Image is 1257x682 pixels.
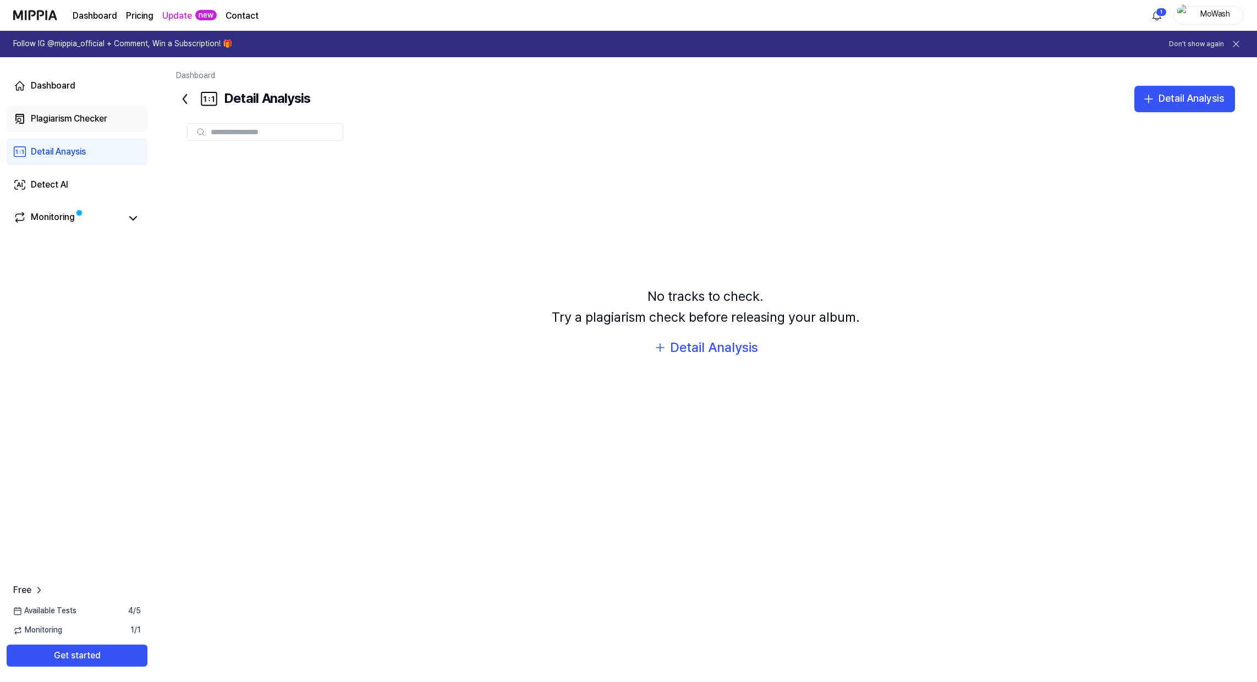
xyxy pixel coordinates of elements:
[1194,9,1237,21] div: MoWash
[1148,7,1166,24] button: 알림1
[195,10,217,21] div: new
[13,584,31,597] span: Free
[1134,86,1235,112] button: Detail Analysis
[13,38,232,50] h1: Follow IG @mippia_official + Comment, Win a Subscription! 🎁
[1150,9,1163,22] img: 알림
[13,211,121,226] a: Monitoring
[7,139,147,165] a: Detail Anaysis
[13,584,45,597] a: Free
[1156,8,1167,16] div: 1
[13,606,76,617] span: Available Tests
[552,286,860,328] div: No tracks to check. Try a plagiarism check before releasing your album.
[1159,91,1224,107] div: Detail Analysis
[73,9,117,23] a: Dashboard
[654,337,758,358] button: Detail Analysis
[31,211,75,226] div: Monitoring
[126,9,153,23] a: Pricing
[176,86,310,112] div: Detail Analysis
[31,178,68,191] div: Detect AI
[176,71,215,80] a: Dashboard
[128,606,141,617] span: 4 / 5
[31,79,75,92] div: Dashboard
[130,625,141,636] span: 1 / 1
[7,645,147,667] button: Get started
[226,9,259,23] a: Contact
[1173,6,1244,25] button: profileMoWash
[31,112,107,125] div: Plagiarism Checker
[7,106,147,132] a: Plagiarism Checker
[670,337,758,358] div: Detail Analysis
[7,172,147,198] a: Detect AI
[31,145,86,158] div: Detail Anaysis
[162,9,192,23] a: Update
[13,625,62,636] span: Monitoring
[1177,4,1190,26] img: profile
[7,73,147,99] a: Dashboard
[1169,40,1224,49] button: Don't show again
